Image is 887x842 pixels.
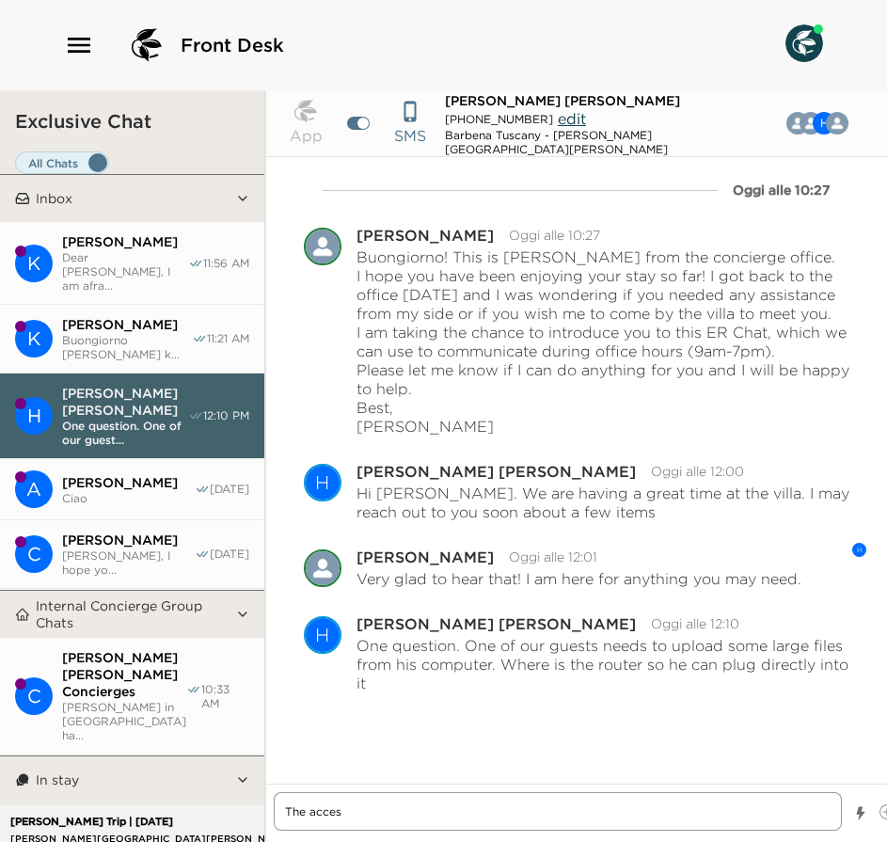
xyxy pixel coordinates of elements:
div: Hays Holladay [852,543,866,557]
span: 11:56 AM [203,256,249,271]
span: [PERSON_NAME] [62,316,192,333]
div: [PERSON_NAME] [356,549,494,564]
p: Hi [PERSON_NAME]. We are having a great time at the villa. I may reach out to you soon about a fe... [356,484,849,521]
div: C [15,677,53,715]
div: Casali di Casole [15,677,53,715]
div: [PERSON_NAME] [PERSON_NAME] [356,464,636,479]
div: H [306,464,340,501]
button: Show templates [854,797,867,830]
img: User [785,24,823,62]
div: Hays Holladay [304,464,341,501]
div: Casali di Casole Concierge Team [826,112,848,135]
span: [PERSON_NAME] [62,233,188,250]
button: Internal Concierge Group Chats [30,591,236,638]
div: Hays Holladay [304,616,341,654]
span: 10:33 AM [201,682,249,710]
span: [PERSON_NAME] [PERSON_NAME] [62,385,188,419]
div: [PERSON_NAME] [PERSON_NAME] [356,616,636,631]
div: H [15,397,53,435]
img: D [304,228,341,265]
h3: Exclusive Chat [15,109,151,133]
time: 2025-10-01T08:27:01.542Z [509,227,600,244]
p: [PERSON_NAME] Trip | [DATE] [6,816,412,828]
div: C [15,535,53,573]
div: Davide Poli [304,228,341,265]
p: SMS [394,124,426,147]
div: K [15,245,53,282]
div: Hays Holladay [15,397,53,435]
div: Andrew Bosomworth [15,470,53,508]
div: Davide Poli [304,549,341,587]
p: App [290,124,323,147]
div: Kelley Anderson [15,320,53,357]
span: [DATE] [210,482,249,497]
p: Internal Concierge Group Chats [36,597,230,631]
span: [PERSON_NAME] in [GEOGRAPHIC_DATA] ha... [62,700,186,742]
button: Inbox [30,175,236,222]
time: 2025-10-01T10:00:56.544Z [651,463,744,480]
span: 12:10 PM [203,408,249,423]
span: [PERSON_NAME], I hope yo... [62,548,195,577]
div: Barbena Tuscany - [PERSON_NAME][GEOGRAPHIC_DATA][PERSON_NAME] [445,128,774,156]
span: Front Desk [181,32,284,58]
p: Buongiorno! This is [PERSON_NAME] from the concierge office. I hope you have been enjoying your s... [356,247,849,436]
span: edit [558,109,586,128]
span: One question. One of our guest... [62,419,188,447]
div: H [852,543,866,557]
textarea: Write a message [274,792,842,831]
span: [DATE] [210,547,249,562]
img: logo [124,23,169,68]
span: Buongiorno [PERSON_NAME] k... [62,333,192,361]
time: 2025-10-01T10:01:47.845Z [509,548,597,565]
p: One question. One of our guests needs to upload some large files from his computer. Where is the ... [356,636,849,692]
div: Kip Wadsworth [15,245,53,282]
button: CHBD [782,104,863,142]
span: [PERSON_NAME] [PERSON_NAME] Concierges [62,649,186,700]
p: Very glad to hear that! I am here for anything you may need. [356,569,801,588]
span: [PHONE_NUMBER] [445,112,553,126]
div: H [306,616,340,654]
span: [PERSON_NAME] [PERSON_NAME] [445,92,680,109]
span: [PERSON_NAME] [62,474,195,491]
div: Casali di Casole Concierge Team [15,535,53,573]
span: Dear [PERSON_NAME], I am afra... [62,250,188,293]
span: [PERSON_NAME] [62,532,195,548]
button: In stay [30,756,236,803]
img: D [304,549,341,587]
p: In stay [36,771,79,788]
p: Inbox [36,190,72,207]
img: C [826,112,848,135]
time: 2025-10-01T10:10:52.391Z [651,615,739,632]
span: 11:21 AM [207,331,249,346]
div: A [15,470,53,508]
div: [PERSON_NAME] [356,228,494,243]
label: Set all destinations [15,151,109,174]
span: Ciao [62,491,195,505]
div: K [15,320,53,357]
